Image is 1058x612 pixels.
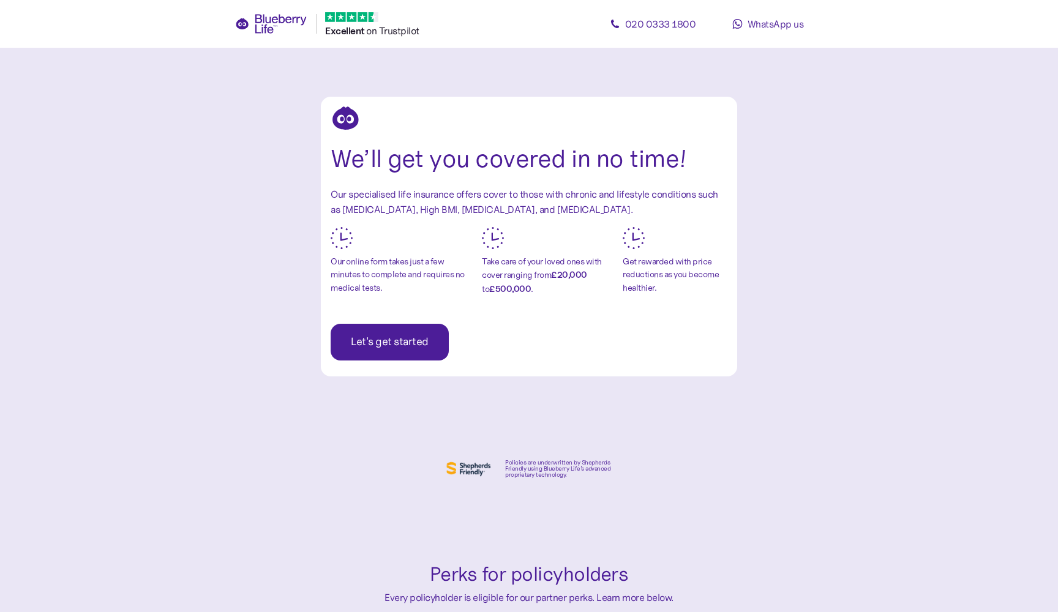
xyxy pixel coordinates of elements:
[366,24,419,37] span: on Trustpilot
[351,324,429,360] span: Let's get started
[551,269,587,280] b: £20,000
[505,460,614,478] div: Policies are underwritten by Shepherds Friendly using Blueberry Life’s advanced proprietary techn...
[444,459,493,479] img: Shephers Friendly
[331,324,449,360] button: Let's get started
[327,559,731,590] div: Perks for policyholders
[482,255,613,296] div: Take care of your loved ones with cover ranging from to .
[598,12,708,36] a: 020 0333 1800
[331,187,727,217] div: Our specialised life insurance offers cover to those with chronic and lifestyle conditions such a...
[489,283,531,294] b: £500,000
[748,18,804,30] span: WhatsApp us
[327,590,731,605] div: Every policyholder is eligible for our partner perks. Learn more below.
[713,12,823,36] a: WhatsApp us
[331,141,727,177] div: We’ll get you covered in no time!
[623,255,727,295] div: Get rewarded with price reductions as you become healthier.
[325,25,366,37] span: Excellent ️
[625,18,696,30] span: 020 0333 1800
[331,255,473,295] div: Our online form takes just a few minutes to complete and requires no medical tests.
